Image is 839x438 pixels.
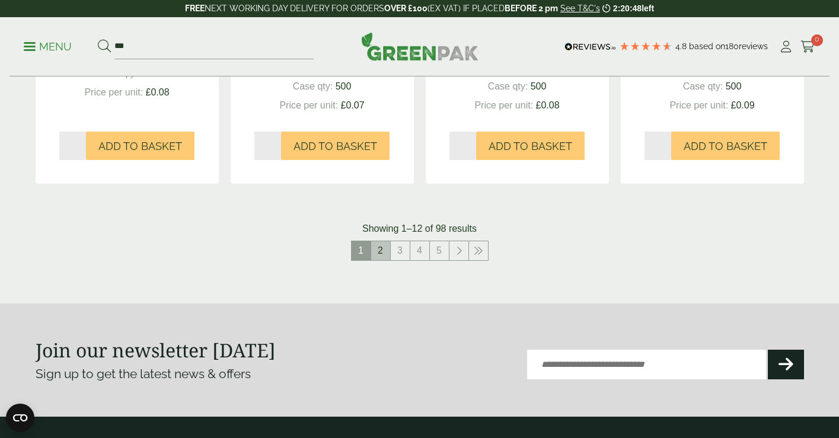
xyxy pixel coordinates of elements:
[619,41,672,52] div: 4.78 Stars
[613,4,642,13] span: 2:20:48
[410,241,429,260] a: 4
[6,404,34,432] button: Open CMP widget
[293,81,333,91] span: Case qty:
[430,241,449,260] a: 5
[689,41,725,51] span: Based on
[560,4,600,13] a: See T&C's
[684,140,767,153] span: Add to Basket
[36,337,276,363] strong: Join our newsletter [DATE]
[800,41,815,53] i: Cart
[739,41,768,51] span: reviews
[185,4,205,13] strong: FREE
[505,4,558,13] strong: BEFORE 2 pm
[336,81,352,91] span: 500
[24,40,72,54] p: Menu
[84,87,143,97] span: Price per unit:
[141,68,157,78] span: 500
[725,41,739,51] span: 180
[474,100,533,110] span: Price per unit:
[24,40,72,52] a: Menu
[488,81,528,91] span: Case qty:
[361,32,478,60] img: GreenPak Supplies
[489,140,572,153] span: Add to Basket
[683,81,723,91] span: Case qty:
[779,41,793,53] i: My Account
[98,68,138,78] span: Case qty:
[371,241,390,260] a: 2
[675,41,689,51] span: 4.8
[669,100,728,110] span: Price per unit:
[362,222,477,236] p: Showing 1–12 of 98 results
[146,87,170,97] span: £0.08
[642,4,654,13] span: left
[341,100,365,110] span: £0.07
[281,132,390,160] button: Add to Basket
[800,38,815,56] a: 0
[671,132,780,160] button: Add to Basket
[86,132,194,160] button: Add to Basket
[384,4,428,13] strong: OVER £100
[279,100,338,110] span: Price per unit:
[476,132,585,160] button: Add to Basket
[536,100,560,110] span: £0.08
[564,43,616,51] img: REVIEWS.io
[352,241,371,260] span: 1
[391,241,410,260] a: 3
[811,34,823,46] span: 0
[294,140,377,153] span: Add to Basket
[731,100,755,110] span: £0.09
[98,140,182,153] span: Add to Basket
[726,81,742,91] span: 500
[531,81,547,91] span: 500
[36,365,381,383] p: Sign up to get the latest news & offers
